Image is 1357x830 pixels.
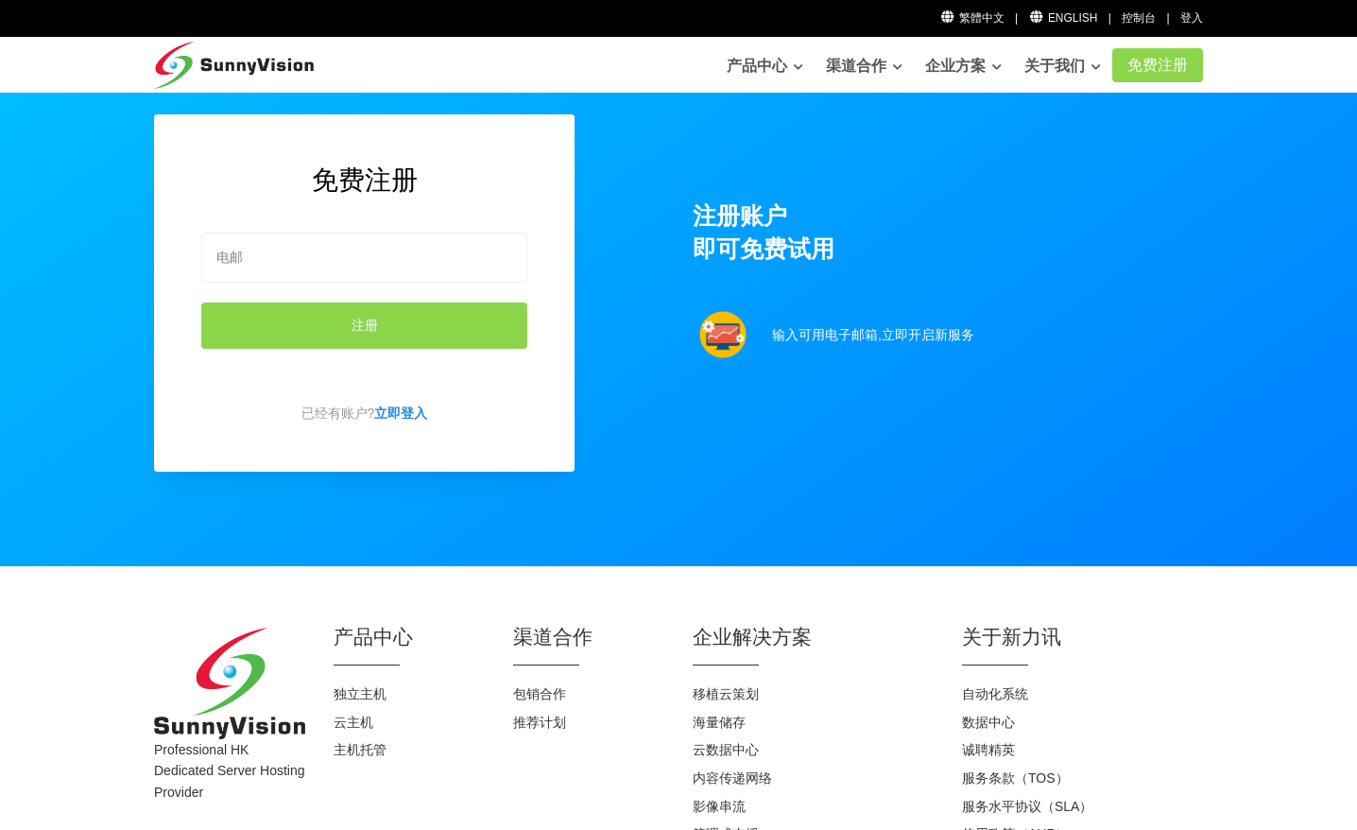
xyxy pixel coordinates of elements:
[1108,9,1111,27] li: |
[962,742,1015,757] a: 诚聘精英
[1122,11,1156,25] a: 控制台
[201,162,527,199] h2: 免费注册
[334,715,373,730] a: 云主机
[513,623,664,650] h2: 渠道合作
[334,742,386,757] a: 主机托管
[1180,11,1203,25] a: 登入
[699,311,747,358] img: support.png
[1167,9,1170,27] li: |
[374,406,427,421] a: 立即登入
[693,770,772,786] a: 内容传递网络
[962,770,1069,786] a: 服务条款（TOS）
[1112,48,1203,82] a: 免费注册
[201,403,527,424] p: 已经有账户?
[693,715,746,730] a: 海量储存
[727,47,803,85] a: 产品中心
[962,623,1203,650] h2: 关于新力讯
[1024,47,1101,85] a: 关于我们
[334,623,485,650] h2: 产品中心
[154,628,305,740] img: SunnyVision Limited
[1015,9,1018,27] li: |
[693,799,746,814] a: 影像串流
[939,11,1005,25] a: 繁體中文
[693,623,934,650] h2: 企业解决方案
[772,324,1069,345] p: 输入可用电子邮箱,立即开启新服务
[925,47,1002,85] a: 企业方案
[693,200,1203,266] h1: 注册账户 即可免费试用
[693,742,759,757] a: 云数据中心
[513,715,566,730] a: 推荐计划
[826,47,902,85] a: 渠道合作
[201,233,527,283] input: 电邮
[693,686,759,701] a: 移植云策划
[201,303,527,349] button: 注册
[962,799,1092,814] a: 服务水平协议（SLA）
[513,686,566,701] a: 包销合作
[962,715,1015,730] a: 数据中心
[334,686,386,701] a: 独立主机
[962,686,1028,701] a: 自动化系统
[1028,11,1097,25] a: English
